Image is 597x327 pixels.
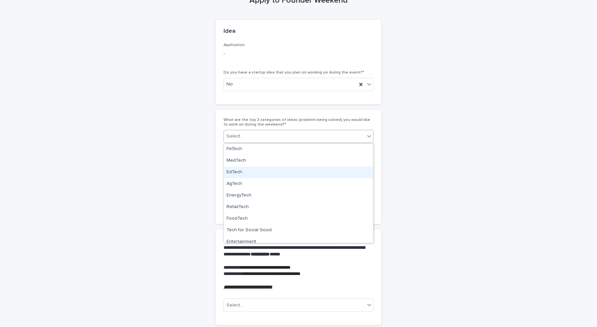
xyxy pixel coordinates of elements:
[224,213,373,225] div: FoodTech
[224,155,373,167] div: MedTech
[224,201,373,213] div: RetailTech
[224,167,373,178] div: EdTech
[224,50,373,57] p: -
[227,302,243,309] div: Select...
[224,225,373,236] div: Tech for Social Good
[224,236,373,248] div: Entertainment
[224,71,364,75] span: Do you have a startup idea that you plan on working on during the event?
[224,28,235,35] h2: Idea
[224,143,373,155] div: FinTech
[227,81,233,88] span: No
[224,178,373,190] div: AgTech
[227,133,243,140] div: Select...
[224,118,370,127] span: What are the top 3 categories of ideas (problem being solved) you would like to work on during th...
[224,43,245,47] span: Application
[224,190,373,201] div: EnergyTech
